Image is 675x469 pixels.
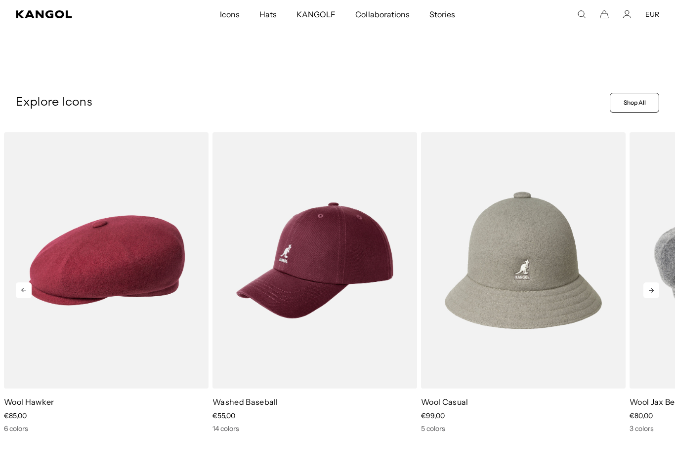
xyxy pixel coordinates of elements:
a: Account [623,10,632,19]
img: color-warm-grey [421,132,626,389]
img: color-cranberry [4,132,209,389]
button: Cart [600,10,609,19]
p: Explore Icons [16,95,606,110]
div: 6 of 13 [209,132,417,433]
div: 5 colors [421,424,626,433]
a: Kangol [16,10,145,18]
summary: Search here [577,10,586,19]
span: €80,00 [630,411,653,420]
span: €55,00 [212,411,235,420]
p: Wool Casual [421,396,626,407]
img: color-cordovan [212,132,417,389]
span: €85,00 [4,411,27,420]
a: Shop All [610,93,659,113]
button: EUR [645,10,659,19]
div: 7 of 13 [417,132,626,433]
div: 6 colors [4,424,209,433]
p: Wool Hawker [4,396,209,407]
p: Washed Baseball [212,396,417,407]
span: €99,00 [421,411,445,420]
div: 14 colors [212,424,417,433]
